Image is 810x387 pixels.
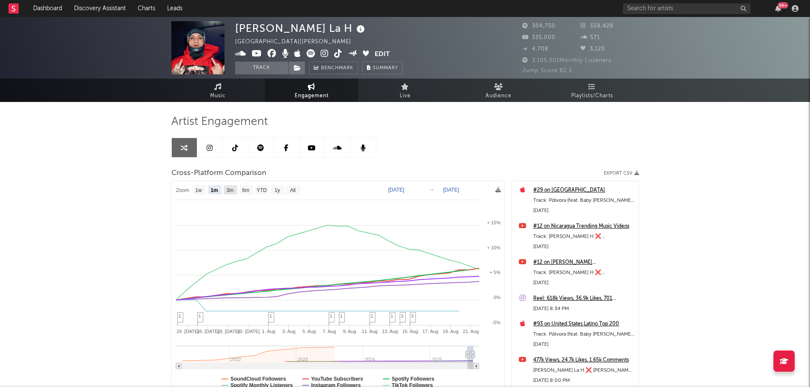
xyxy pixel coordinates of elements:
[217,329,239,334] text: 28. [DATE]
[392,376,434,382] text: Spotify Followers
[533,268,634,278] div: Track: [PERSON_NAME] H ❌ [PERSON_NAME] Mágico ❌ Tutu ❌ Baby [PERSON_NAME] ❌ [PERSON_NAME] (Offici...
[235,21,367,35] div: [PERSON_NAME] La H
[442,329,458,334] text: 19. Aug
[388,187,404,193] text: [DATE]
[295,91,329,101] span: Engagement
[604,171,639,176] button: Export CSV
[290,187,295,193] text: All
[343,329,356,334] text: 9. Aug
[270,314,272,319] span: 1
[486,91,512,101] span: Audience
[210,91,226,101] span: Music
[195,187,202,193] text: 1w
[623,3,750,14] input: Search for artists
[262,329,275,334] text: 1. Aug
[533,185,634,195] a: #29 on [GEOGRAPHIC_DATA]
[242,187,249,193] text: 6m
[522,23,555,29] span: 304,750
[210,187,218,193] text: 1m
[533,294,634,304] a: Reel: 618k Views, 36.9k Likes, 701 Comments
[487,245,500,250] text: + 10%
[533,278,634,288] div: [DATE]
[533,365,634,376] div: [PERSON_NAME] La H ❌ [PERSON_NAME] Mágico ❌ Tutu ❌ Baby [PERSON_NAME] ❌ [PERSON_NAME] (Official V...
[533,339,634,350] div: [DATE]
[443,187,459,193] text: [DATE]
[422,329,438,334] text: 17. Aug
[489,270,500,275] text: + 5%
[522,58,611,63] span: 3,105,001 Monthly Listeners
[533,232,634,242] div: Track: [PERSON_NAME] H ❌ [PERSON_NAME] Mágico ❌ Tutu ❌ Baby [PERSON_NAME] ❌ [PERSON_NAME] (Offici...
[775,5,781,12] button: 99+
[361,329,377,334] text: 11. Aug
[402,329,418,334] text: 15. Aug
[322,329,335,334] text: 7. Aug
[176,329,199,334] text: 24. [DATE]
[226,187,233,193] text: 3m
[533,221,634,232] a: #12 on Nicaragua Trending Music Videos
[401,314,404,319] span: 3
[580,46,605,52] span: 3,123
[533,242,634,252] div: [DATE]
[235,37,361,47] div: [GEOGRAPHIC_DATA] | [PERSON_NAME]
[302,329,315,334] text: 5. Aug
[533,195,634,206] div: Track: Pólvora (feat. Baby [PERSON_NAME], [PERSON_NAME])
[571,91,613,101] span: Playlists/Charts
[274,187,280,193] text: 1y
[452,79,546,102] a: Audience
[463,329,478,334] text: 21. Aug
[411,314,414,319] span: 3
[340,314,343,319] span: 1
[580,23,614,29] span: 558,428
[533,329,634,339] div: Track: Pólvora (feat. Baby [PERSON_NAME], [PERSON_NAME])
[533,206,634,216] div: [DATE]
[230,376,286,382] text: SoundCloud Followers
[196,329,219,334] text: 26. [DATE]
[375,49,390,60] button: Edit
[382,329,398,334] text: 13. Aug
[199,314,201,319] span: 1
[358,79,452,102] a: Live
[492,320,500,325] text: -5%
[171,117,268,127] span: Artist Engagement
[309,62,358,74] a: Benchmark
[533,376,634,386] div: [DATE] 8:00 PM
[533,355,634,365] a: 477k Views, 24.7k Likes, 1.65k Comments
[494,295,500,300] text: 0%
[321,63,353,73] span: Benchmark
[362,62,403,74] button: Summary
[429,187,434,193] text: →
[179,314,181,319] span: 1
[400,91,411,101] span: Live
[311,376,363,382] text: YouTube Subscribers
[522,68,572,73] span: Jump Score: 82.3
[265,79,358,102] a: Engagement
[546,79,639,102] a: Playlists/Charts
[371,314,373,319] span: 1
[580,35,600,40] span: 571
[237,329,259,334] text: 30. [DATE]
[391,314,393,319] span: 1
[176,187,189,193] text: Zoom
[330,314,333,319] span: 1
[533,319,634,329] a: #93 on United States Latino Top 200
[235,62,288,74] button: Track
[171,168,266,178] span: Cross-Platform Comparison
[533,257,634,268] a: #12 on [PERSON_NAME][GEOGRAPHIC_DATA] Trending Music Videos
[522,35,555,40] span: 335,000
[778,2,788,8] div: 99 +
[533,304,634,314] div: [DATE] 8:34 PM
[256,187,267,193] text: YTD
[487,220,500,225] text: + 15%
[171,79,265,102] a: Music
[282,329,295,334] text: 3. Aug
[522,46,549,52] span: 4,708
[373,66,398,71] span: Summary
